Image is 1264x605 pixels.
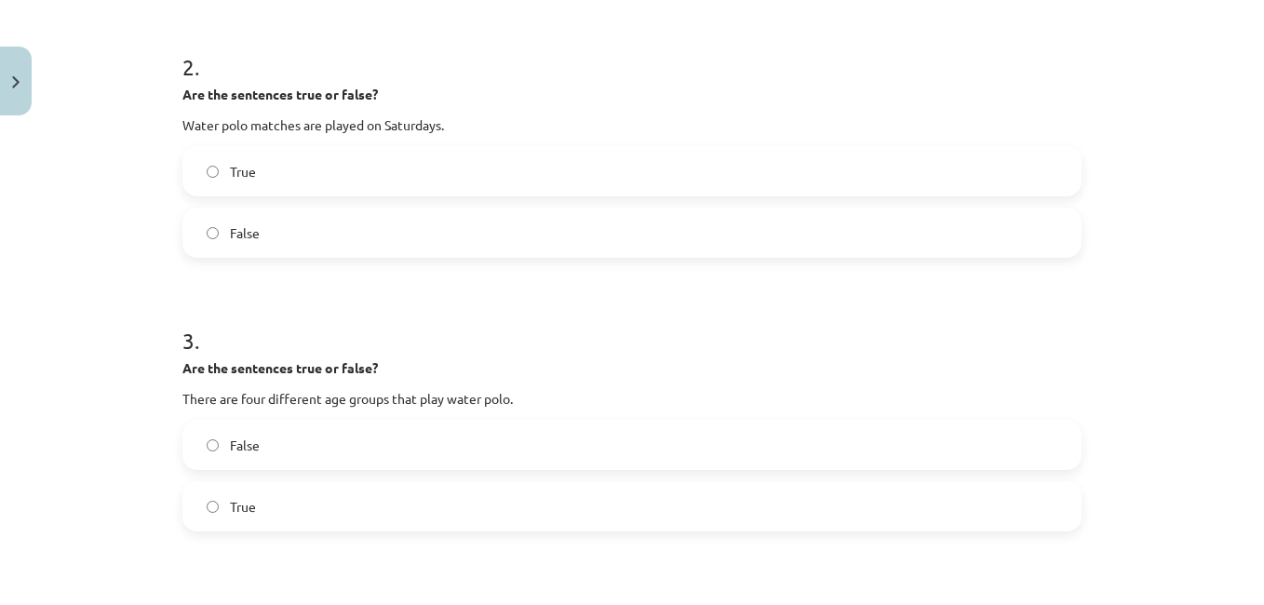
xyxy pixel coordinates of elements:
input: True [207,166,219,178]
span: True [230,497,256,517]
h1: 2 . [182,21,1082,79]
input: True [207,501,219,513]
span: True [230,162,256,181]
span: False [230,436,260,455]
p: There are four different age groups that play water polo. [182,389,1082,409]
input: False [207,439,219,451]
input: False [207,227,219,239]
span: False [230,223,260,243]
p: Water polo matches are played on Saturdays. [182,115,1082,135]
h1: 3 . [182,295,1082,353]
img: icon-close-lesson-0947bae3869378f0d4975bcd49f059093ad1ed9edebbc8119c70593378902aed.svg [12,76,20,88]
strong: Are the sentences true or false? [182,359,378,376]
strong: Are the sentences true or false? [182,86,378,102]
